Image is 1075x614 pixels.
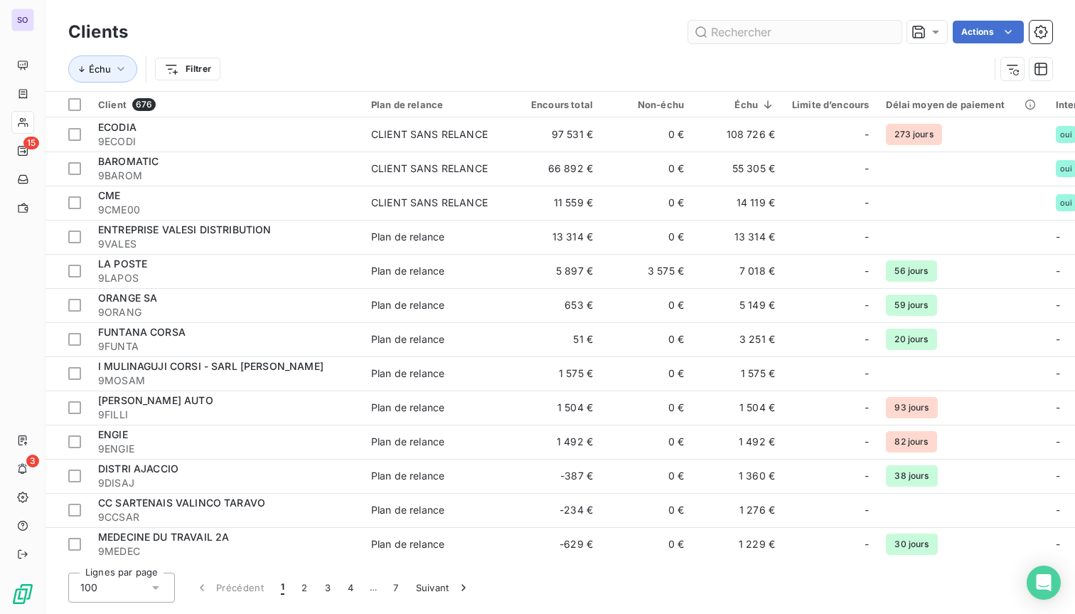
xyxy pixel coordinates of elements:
span: … [362,576,385,599]
span: 9ORANG [98,305,354,319]
span: 9CCSAR [98,510,354,524]
span: - [1056,470,1060,482]
td: 1 575 € [510,356,601,391]
span: DISTRI AJACCIO [98,462,178,475]
div: Limite d’encours [792,99,869,110]
span: CC SARTENAIS VALINCO TARAVO [98,497,265,509]
td: 0 € [601,356,692,391]
span: ORANGE SA [98,292,157,304]
span: 676 [132,98,156,111]
div: Plan de relance [371,537,444,551]
button: 4 [339,573,362,603]
span: 9ENGIE [98,442,354,456]
span: - [865,127,869,142]
span: - [865,469,869,483]
span: 9FUNTA [98,339,354,354]
span: - [1056,435,1060,448]
div: Plan de relance [371,298,444,312]
button: 3 [316,573,339,603]
span: oui [1060,199,1072,207]
span: 59 jours [886,295,936,316]
span: [PERSON_NAME] AUTO [98,394,213,406]
div: Plan de relance [371,469,444,483]
td: 5 897 € [510,254,601,288]
span: 9CME00 [98,203,354,217]
td: 5 149 € [692,288,783,322]
span: 15 [23,137,39,149]
td: 3 575 € [601,254,692,288]
td: 14 119 € [692,186,783,220]
td: 1 575 € [692,356,783,391]
span: - [865,366,869,381]
td: -629 € [510,527,601,561]
td: 0 € [601,527,692,561]
td: -387 € [510,459,601,493]
span: oui [1060,130,1072,139]
div: Plan de relance [371,366,444,381]
button: 7 [385,573,407,603]
td: 1 504 € [510,391,601,425]
div: CLIENT SANS RELANCE [371,127,488,142]
div: Plan de relance [371,99,502,110]
span: - [1056,333,1060,345]
span: - [865,162,869,176]
div: Plan de relance [371,264,444,278]
div: Non-échu [610,99,684,110]
td: 0 € [601,152,692,186]
td: -234 € [510,493,601,527]
td: 0 € [601,117,692,152]
span: - [865,537,869,551]
td: 13 314 € [510,220,601,254]
td: 1 360 € [692,459,783,493]
td: 7 018 € [692,254,783,288]
div: Plan de relance [371,401,444,415]
div: Plan de relance [371,230,444,244]
div: Plan de relance [371,332,444,346]
td: 3 251 € [692,322,783,356]
div: CLIENT SANS RELANCE [371,162,488,176]
span: 82 jours [886,431,936,452]
span: - [865,435,869,449]
span: - [865,401,869,415]
td: 1 276 € [692,493,783,527]
td: 0 € [601,459,692,493]
span: Client [98,99,127,110]
div: Plan de relance [371,503,444,517]
span: 3 [26,455,39,467]
span: - [1056,231,1060,243]
span: 9VALES [98,237,354,251]
div: Échu [701,99,775,110]
span: CME [98,189,120,201]
span: FUNTANA CORSA [98,326,186,338]
td: 97 531 € [510,117,601,152]
span: 9ECODI [98,134,354,149]
span: - [1056,504,1060,516]
div: Délai moyen de paiement [886,99,1038,110]
span: - [865,264,869,278]
span: 1 [281,581,284,595]
div: Plan de relance [371,435,444,449]
td: 0 € [601,322,692,356]
input: Rechercher [688,21,902,43]
span: 9FILLI [98,408,354,422]
span: 9MEDEC [98,544,354,559]
button: 1 [272,573,293,603]
span: MEDECINE DU TRAVAIL 2A [98,531,229,543]
span: - [865,298,869,312]
td: 0 € [601,288,692,322]
span: 100 [80,581,97,595]
span: 9LAPOS [98,271,354,285]
button: 2 [293,573,316,603]
span: - [1056,265,1060,277]
span: - [865,196,869,210]
span: - [1056,401,1060,413]
span: - [1056,538,1060,550]
span: 9DISAJ [98,476,354,490]
td: 1 229 € [692,527,783,561]
td: 1 492 € [510,425,601,459]
td: 0 € [601,220,692,254]
span: 38 jours [886,465,937,487]
span: 93 jours [886,397,937,418]
td: 108 726 € [692,117,783,152]
span: 30 jours [886,534,937,555]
